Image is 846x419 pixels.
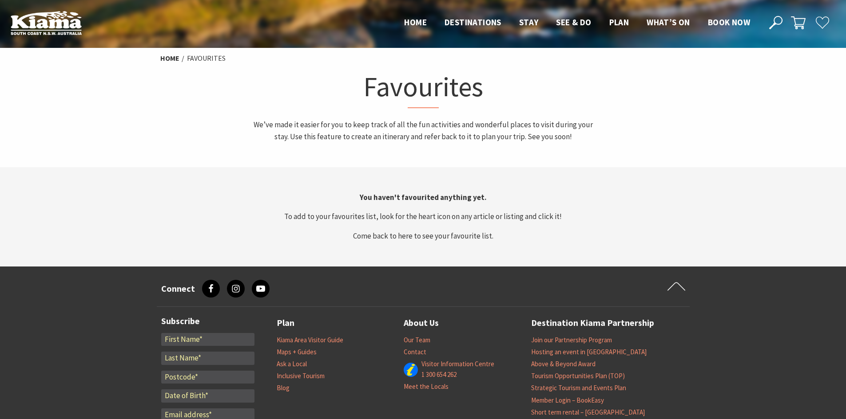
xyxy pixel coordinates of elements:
[531,360,596,368] a: Above & Beyond Award
[395,16,759,30] nav: Main Menu
[249,69,597,108] h1: Favourites
[161,316,254,326] h3: Subscribe
[277,348,317,356] a: Maps + Guides
[445,17,501,27] span: Destinations
[11,11,82,35] img: Kiama Logo
[277,372,325,380] a: Inclusive Tourism
[404,382,449,391] a: Meet the Locals
[187,53,226,64] li: Favourites
[161,371,254,384] input: Postcode*
[161,389,254,403] input: Date of Birth*
[360,192,487,202] strong: You haven't favourited anything yet.
[160,211,686,223] p: To add to your favourites list, look for the heart icon on any article or listing and click it!
[708,17,750,27] span: Book now
[531,316,654,330] a: Destination Kiama Partnership
[531,396,604,405] a: Member Login – BookEasy
[404,17,427,27] span: Home
[404,316,439,330] a: About Us
[404,336,430,345] a: Our Team
[161,333,254,346] input: First Name*
[556,17,591,27] span: See & Do
[531,372,625,380] a: Tourism Opportunities Plan (TOP)
[160,230,686,242] p: Come back to here to see your favourite list.
[421,360,494,368] a: Visitor Information Centre
[161,352,254,365] input: Last Name*
[531,384,626,392] a: Strategic Tourism and Events Plan
[531,348,647,356] a: Hosting an event in [GEOGRAPHIC_DATA]
[277,360,307,368] a: Ask a Local
[161,283,195,294] h3: Connect
[249,119,597,143] p: We’ve made it easier for you to keep track of all the fun activities and wonderful places to visi...
[531,336,612,345] a: Join our Partnership Program
[160,54,179,63] a: Home
[421,370,457,379] a: 1 300 654 262
[404,348,426,356] a: Contact
[277,336,343,345] a: Kiama Area Visitor Guide
[647,17,690,27] span: What’s On
[609,17,629,27] span: Plan
[519,17,539,27] span: Stay
[277,384,290,392] a: Blog
[277,316,294,330] a: Plan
